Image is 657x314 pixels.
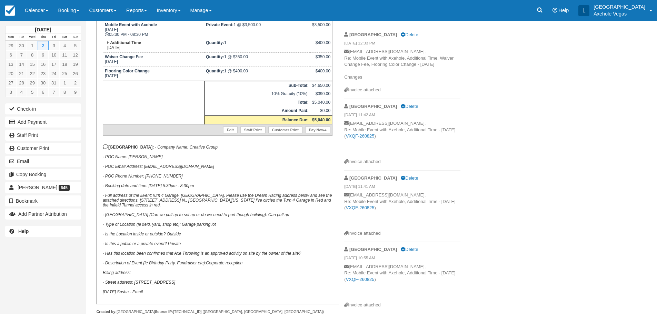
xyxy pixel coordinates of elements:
[105,54,143,59] strong: Waiver Change Fee
[5,6,15,16] img: checkfront-main-nav-mini-logo.png
[344,49,460,87] p: [EMAIL_ADDRESS][DOMAIN_NAME], Re: Mobile Event with Axehole, Additional Time, Waiver Change Fee, ...
[559,8,569,13] span: Help
[16,69,27,78] a: 21
[223,126,238,133] a: Edit
[16,41,27,50] a: 30
[38,60,48,69] a: 16
[5,209,81,220] button: Add Partner Attribution
[312,22,330,33] div: $3,500.00
[59,33,70,41] th: Sat
[312,54,330,65] div: $350.00
[49,33,59,41] th: Fri
[310,98,332,107] td: $5,040.00
[96,310,117,314] strong: Created by:
[204,39,310,53] td: 1
[346,277,375,282] a: VXQF-260825
[346,133,375,139] a: VXQF-260825
[35,27,51,32] strong: [DATE]
[27,78,38,88] a: 29
[401,32,418,37] a: Delete
[105,69,150,73] strong: Flooring Color Change
[310,90,332,98] td: $390.00
[16,78,27,88] a: 28
[578,5,589,16] div: L
[103,53,204,67] td: [DATE]
[310,81,332,90] td: $4,650.00
[401,175,418,181] a: Delete
[346,205,375,210] a: VXQF-260825
[59,185,70,191] span: 645
[204,90,310,98] td: 10% Gratuity (10%):
[16,33,27,41] th: Tue
[6,33,16,41] th: Mon
[204,107,310,115] th: Amount Paid:
[155,310,173,314] strong: Source IP:
[70,88,81,97] a: 9
[344,120,460,159] p: [EMAIL_ADDRESS][DOMAIN_NAME], Re: Mobile Event with Axehole, Additional Time - [DATE] ( )
[204,98,310,107] th: Total:
[70,60,81,69] a: 19
[18,229,29,234] b: Help
[268,126,302,133] a: Customer Print
[312,118,330,122] strong: $5,040.00
[344,40,460,48] em: [DATE] 12:33 PM
[49,88,59,97] a: 7
[16,50,27,60] a: 7
[6,60,16,69] a: 13
[27,60,38,69] a: 15
[38,50,48,60] a: 9
[349,247,397,252] strong: [GEOGRAPHIC_DATA]
[204,115,310,124] th: Balance Due:
[5,130,81,141] a: Staff Print
[27,69,38,78] a: 22
[349,175,397,181] strong: [GEOGRAPHIC_DATA]
[38,88,48,97] a: 6
[49,78,59,88] a: 31
[349,32,397,37] strong: [GEOGRAPHIC_DATA]
[5,169,81,180] button: Copy Booking
[103,67,204,81] td: [DATE]
[204,53,310,67] td: 1 @ $350.00
[401,104,418,109] a: Delete
[70,50,81,60] a: 12
[6,41,16,50] a: 29
[70,69,81,78] a: 26
[110,40,141,45] strong: Additional Time
[344,255,460,263] em: [DATE] 10:55 AM
[49,60,59,69] a: 17
[344,264,460,302] p: [EMAIL_ADDRESS][DOMAIN_NAME], Re: Mobile Event with Axehole, Additional Time - [DATE] ( )
[70,41,81,50] a: 5
[59,60,70,69] a: 18
[38,33,48,41] th: Thu
[6,69,16,78] a: 20
[70,78,81,88] a: 2
[16,60,27,69] a: 14
[204,81,310,90] th: Sub-Total:
[27,41,38,50] a: 1
[49,50,59,60] a: 10
[344,159,460,165] div: Invoice attached
[59,69,70,78] a: 25
[38,41,48,50] a: 2
[5,117,81,128] button: Add Payment
[204,21,310,39] td: 1 @ $3,500.00
[103,39,204,53] td: [DATE]
[5,103,81,114] button: Check-in
[594,10,645,17] p: Axehole Vegas
[103,145,332,294] em: · Company Name: Creative Group · POC Name: [PERSON_NAME] · POC Email Address: [EMAIL_ADDRESS][DOM...
[5,182,81,193] a: [PERSON_NAME] 645
[6,50,16,60] a: 6
[59,41,70,50] a: 4
[349,104,397,109] strong: [GEOGRAPHIC_DATA]
[344,112,460,120] em: [DATE] 11:42 AM
[344,87,460,93] div: Invoice attached
[206,69,224,73] strong: Quantity
[49,69,59,78] a: 24
[27,33,38,41] th: Wed
[59,50,70,60] a: 11
[38,78,48,88] a: 30
[305,126,330,133] a: Pay Now
[594,3,645,10] p: [GEOGRAPHIC_DATA]
[310,107,332,115] td: $0.00
[59,78,70,88] a: 1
